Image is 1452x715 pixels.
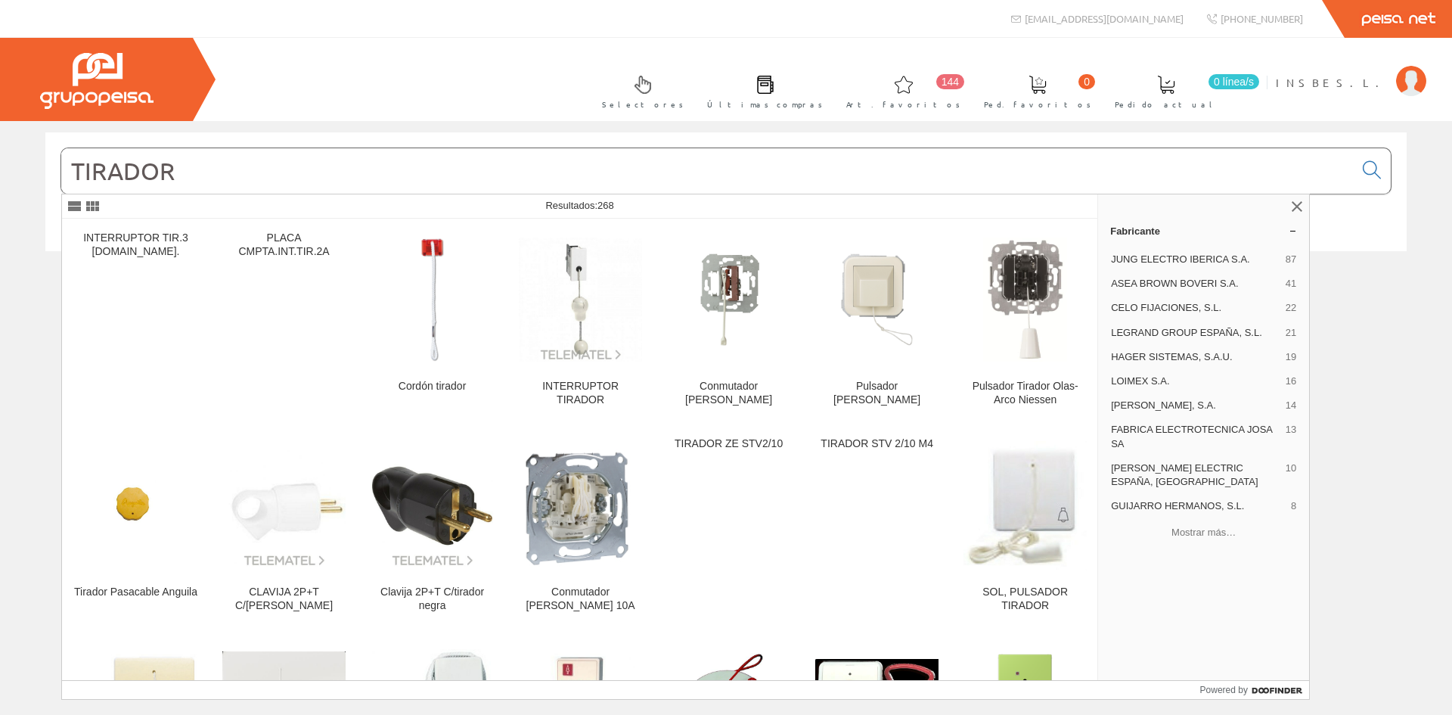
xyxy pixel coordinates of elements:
img: Clavija 2P+T C/tirador negra [371,444,494,567]
div: PLACA CMPTA.INT.TIR.2A [222,232,346,259]
span: 41 [1286,277,1296,291]
div: TIRADOR ZE STV2/10 [667,437,790,451]
span: [PHONE_NUMBER] [1221,12,1303,25]
div: Pulsador [PERSON_NAME] [815,380,939,407]
a: Selectores [587,63,691,118]
div: Tirador Pasacable Anguila [74,586,197,599]
span: 144 [936,74,964,89]
img: Pulsador Tirador Olas-Arco Niessen [963,238,1087,361]
span: [PERSON_NAME], S.A. [1111,399,1280,412]
span: LEGRAND GROUP ESPAÑA, S.L. [1111,326,1280,340]
div: SOL, PULSADOR TIRADOR [963,586,1087,613]
span: Ped. favoritos [984,97,1091,112]
a: TIRADOR STV 2/10 M4 [803,425,951,630]
a: Clavija 2P+T C/tirador negra Clavija 2P+T C/tirador negra [358,425,506,630]
div: Conmutador [PERSON_NAME] 10A [519,586,642,613]
a: INTERRUPTOR TIRADOR INTERRUPTOR TIRADOR [507,219,654,424]
a: CLAVIJA 2P+T C/TIRADOR BLANCA CLAVIJA 2P+T C/[PERSON_NAME] [210,425,358,630]
img: INTERRUPTOR TIRADOR [519,238,642,361]
span: 8 [1291,499,1296,513]
span: Selectores [602,97,684,112]
span: Powered by [1200,683,1248,697]
span: 16 [1286,375,1296,388]
input: Buscar... [61,148,1354,194]
span: 19 [1286,350,1296,364]
div: Cordón tirador [371,380,494,393]
span: JUNG ELECTRO IBERICA S.A. [1111,253,1280,266]
div: INTERRUPTOR TIR.3 [DOMAIN_NAME]. [74,232,197,259]
span: Art. favoritos [846,97,960,112]
img: Pulsador de tirador simon [815,238,939,361]
span: HAGER SISTEMAS, S.A.U. [1111,350,1280,364]
div: © Grupo Peisa [45,270,1407,283]
span: [PERSON_NAME] ELECTRIC ESPAÑA, [GEOGRAPHIC_DATA] [1111,462,1280,489]
span: ASEA BROWN BOVERI S.A. [1111,277,1280,291]
a: Últimas compras [692,63,830,118]
a: Tirador Pasacable Anguila Tirador Pasacable Anguila [62,425,209,630]
a: Powered by [1200,681,1310,699]
img: Conmutador de tirador simon [667,238,790,361]
a: SOL, PULSADOR TIRADOR SOL, PULSADOR TIRADOR [951,425,1099,630]
span: 21 [1286,326,1296,340]
img: Conmutador de tirador 10A [519,444,642,567]
span: INSBE S.L. [1276,75,1388,90]
a: 144 Art. favoritos [831,63,968,118]
div: Conmutador [PERSON_NAME] [667,380,790,407]
a: Conmutador de tirador simon Conmutador [PERSON_NAME] [655,219,802,424]
span: Pedido actual [1115,97,1218,112]
span: GUIJARRO HERMANOS, S.L. [1111,499,1285,513]
span: 0 [1078,74,1095,89]
a: PLACA CMPTA.INT.TIR.2A [210,219,358,424]
span: 87 [1286,253,1296,266]
span: LOIMEX S.A. [1111,375,1280,388]
div: Clavija 2P+T C/tirador negra [371,586,494,613]
button: Mostrar más… [1104,520,1303,545]
div: Pulsador Tirador Olas-Arco Niessen [963,380,1087,407]
span: 14 [1286,399,1296,412]
a: TIRADOR ZE STV2/10 [655,425,802,630]
img: Grupo Peisa [40,53,154,109]
span: 13 [1286,423,1296,450]
a: Fabricante [1098,219,1309,243]
div: INTERRUPTOR TIRADOR [519,380,642,407]
span: Últimas compras [707,97,823,112]
span: 22 [1286,301,1296,315]
div: CLAVIJA 2P+T C/[PERSON_NAME] [222,586,346,613]
img: Cordón tirador [371,238,494,361]
a: INTERRUPTOR TIR.3 [DOMAIN_NAME]. [62,219,209,424]
a: INSBE S.L. [1276,63,1426,77]
span: [EMAIL_ADDRESS][DOMAIN_NAME] [1025,12,1184,25]
a: Pulsador Tirador Olas-Arco Niessen Pulsador Tirador Olas-Arco Niessen [951,219,1099,424]
span: FABRICA ELECTROTECNICA JOSA SA [1111,423,1280,450]
a: Cordón tirador Cordón tirador [358,219,506,424]
span: CELO FIJACIONES, S.L. [1111,301,1280,315]
div: TIRADOR STV 2/10 M4 [815,437,939,451]
span: 10 [1286,462,1296,489]
span: 0 línea/s [1208,74,1259,89]
img: SOL, PULSADOR TIRADOR [963,441,1087,570]
a: Pulsador de tirador simon Pulsador [PERSON_NAME] [803,219,951,424]
span: 268 [597,200,614,211]
img: CLAVIJA 2P+T C/TIRADOR BLANCA [222,444,346,567]
a: Conmutador de tirador 10A Conmutador [PERSON_NAME] 10A [507,425,654,630]
img: Tirador Pasacable Anguila [74,473,197,539]
span: Resultados: [545,200,613,211]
